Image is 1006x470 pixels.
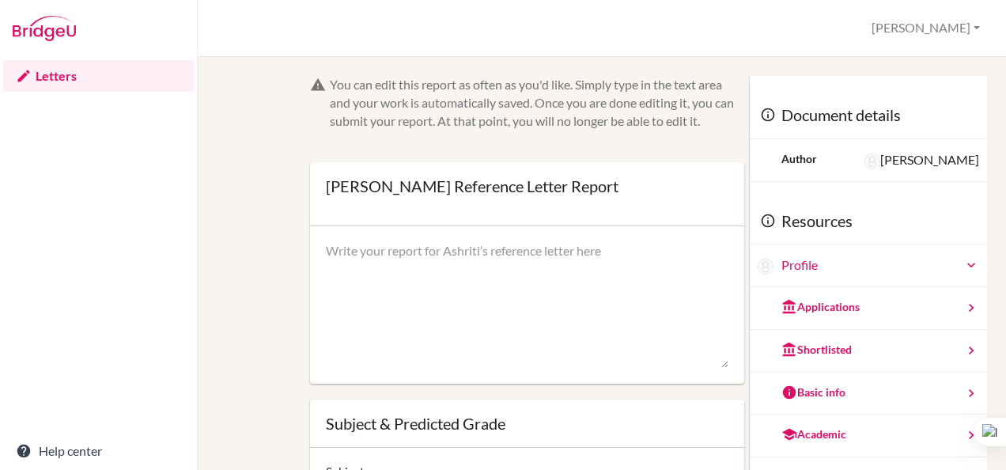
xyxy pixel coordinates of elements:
div: Basic info [781,385,845,400]
div: Author [781,151,817,167]
a: Basic info [750,373,987,415]
div: Applications [781,299,860,315]
a: Help center [3,435,194,467]
div: You can edit this report as often as you'd like. Simply type in the text area and your work is au... [330,76,744,131]
div: [PERSON_NAME] [864,151,979,169]
div: [PERSON_NAME] Reference Letter Report [326,178,618,194]
img: Bridge-U [13,16,76,41]
div: Subject & Predicted Grade [326,415,728,431]
div: Academic [781,426,846,442]
button: [PERSON_NAME] [864,13,987,43]
img: Abigail Ferrari [864,154,880,169]
a: Letters [3,60,194,92]
a: Applications [750,287,987,330]
img: Ashriti Aggarwal [758,259,773,275]
a: Shortlisted [750,330,987,373]
a: Academic [750,415,987,457]
div: Shortlisted [781,342,852,358]
a: Profile [781,256,979,275]
div: Resources [750,198,987,245]
div: Document details [750,92,987,139]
